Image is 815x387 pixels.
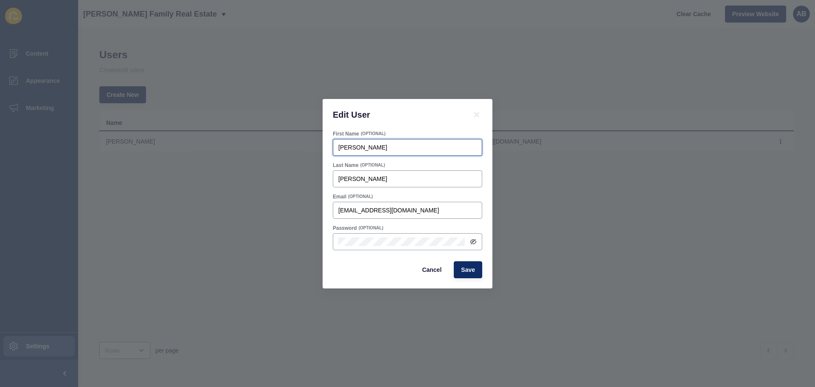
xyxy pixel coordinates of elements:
button: Cancel [415,261,449,278]
button: Save [454,261,482,278]
label: Email [333,193,346,200]
h1: Edit User [333,109,461,120]
span: (OPTIONAL) [360,162,385,168]
keeper-lock: Open Keeper Popup [465,142,475,153]
span: Save [461,266,475,274]
span: Cancel [422,266,441,274]
span: (OPTIONAL) [359,225,383,231]
span: (OPTIONAL) [361,131,385,137]
label: First Name [333,130,359,137]
span: (OPTIONAL) [348,194,373,200]
label: Password [333,225,357,232]
label: Last Name [333,162,359,169]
